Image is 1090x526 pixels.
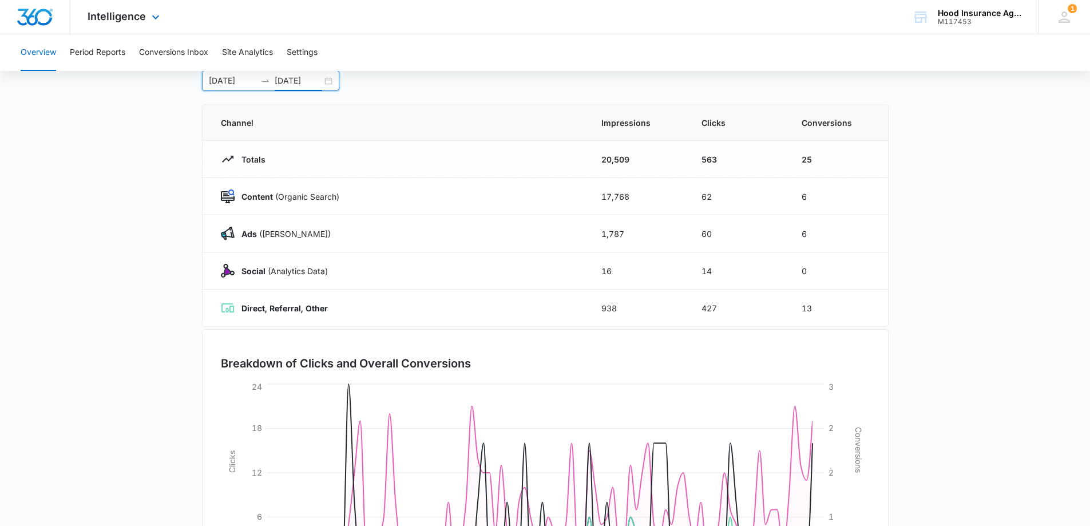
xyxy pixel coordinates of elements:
[601,117,674,129] span: Impressions
[788,141,888,178] td: 25
[221,227,235,240] img: Ads
[241,229,257,239] strong: Ads
[829,382,834,391] tspan: 3
[588,290,688,327] td: 938
[221,264,235,278] img: Social
[221,355,471,372] h3: Breakdown of Clicks and Overall Conversions
[222,34,273,71] button: Site Analytics
[829,423,834,433] tspan: 2
[701,117,774,129] span: Clicks
[788,290,888,327] td: 13
[688,252,788,290] td: 14
[688,290,788,327] td: 427
[588,178,688,215] td: 17,768
[252,382,262,391] tspan: 24
[788,252,888,290] td: 0
[829,512,834,521] tspan: 1
[854,427,863,473] tspan: Conversions
[235,191,339,203] p: (Organic Search)
[252,468,262,477] tspan: 12
[588,141,688,178] td: 20,509
[241,192,273,201] strong: Content
[209,74,256,87] input: Start date
[261,76,270,85] span: swap-right
[235,153,265,165] p: Totals
[1068,4,1077,13] span: 1
[88,10,146,22] span: Intelligence
[588,252,688,290] td: 16
[261,76,270,85] span: to
[802,117,870,129] span: Conversions
[227,450,236,473] tspan: Clicks
[241,266,265,276] strong: Social
[252,423,262,433] tspan: 18
[70,34,125,71] button: Period Reports
[241,303,328,313] strong: Direct, Referral, Other
[788,178,888,215] td: 6
[829,468,834,477] tspan: 2
[588,215,688,252] td: 1,787
[21,34,56,71] button: Overview
[221,117,574,129] span: Channel
[139,34,208,71] button: Conversions Inbox
[221,189,235,203] img: Content
[1068,4,1077,13] div: notifications count
[788,215,888,252] td: 6
[275,74,322,87] input: End date
[235,265,328,277] p: (Analytics Data)
[287,34,318,71] button: Settings
[235,228,331,240] p: ([PERSON_NAME])
[688,141,788,178] td: 563
[938,18,1021,26] div: account id
[688,215,788,252] td: 60
[257,512,262,521] tspan: 6
[938,9,1021,18] div: account name
[688,178,788,215] td: 62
